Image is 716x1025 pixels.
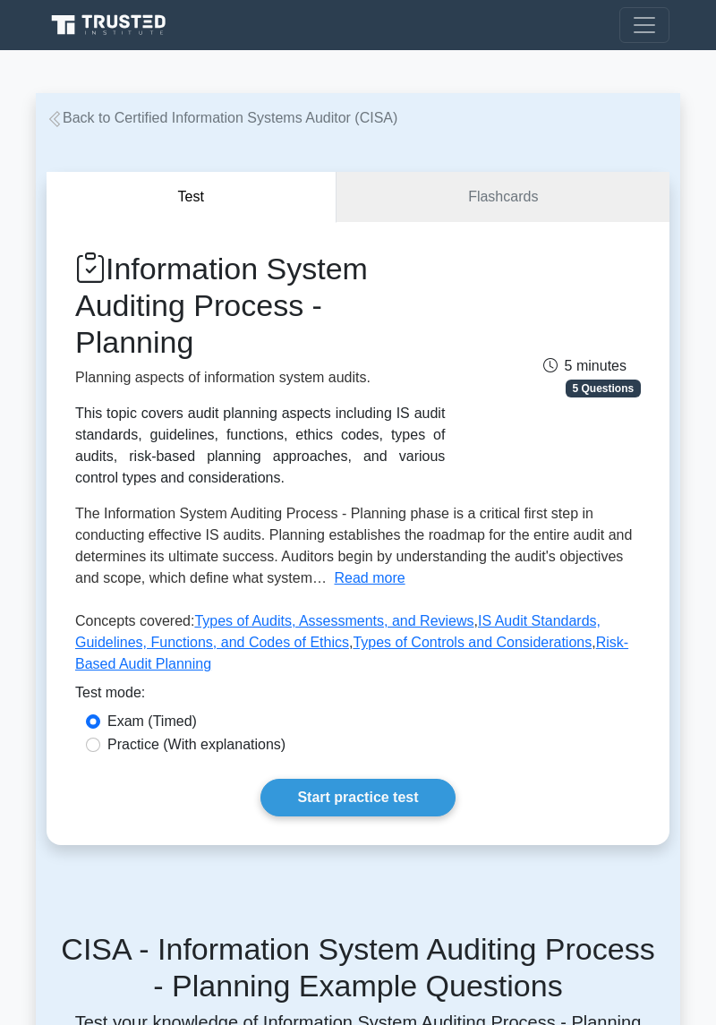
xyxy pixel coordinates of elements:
div: Test mode: [75,682,641,711]
label: Exam (Timed) [107,711,197,732]
h5: CISA - Information System Auditing Process - Planning Example Questions [57,931,659,1004]
label: Practice (With explanations) [107,734,286,756]
a: Back to Certified Information Systems Auditor (CISA) [47,110,397,125]
button: Test [47,172,337,223]
div: This topic covers audit planning aspects including IS audit standards, guidelines, functions, eth... [75,403,445,489]
p: Planning aspects of information system audits. [75,367,445,389]
p: Concepts covered: , , , [75,611,641,682]
button: Toggle navigation [619,7,669,43]
button: Read more [334,568,405,589]
span: 5 Questions [566,380,641,397]
a: Types of Audits, Assessments, and Reviews [194,613,473,628]
h1: Information System Auditing Process - Planning [75,251,445,360]
span: The Information System Auditing Process - Planning phase is a critical first step in conducting e... [75,506,632,585]
a: Types of Controls and Considerations [353,635,592,650]
a: Start practice test [260,779,455,816]
span: 5 minutes [543,358,626,373]
a: Flashcards [337,172,669,223]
